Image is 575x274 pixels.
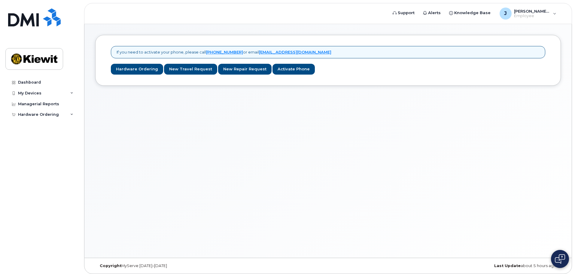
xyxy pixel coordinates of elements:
[555,254,565,264] img: Open chat
[272,64,315,75] a: Activate Phone
[259,50,331,54] a: [EMAIL_ADDRESS][DOMAIN_NAME]
[218,64,272,75] a: New Repair Request
[111,64,163,75] a: Hardware Ordering
[95,263,251,268] div: MyServe [DATE]–[DATE]
[494,263,521,268] strong: Last Update
[206,50,243,54] a: [PHONE_NUMBER]
[406,263,561,268] div: about 5 hours ago
[164,64,217,75] a: New Travel Request
[117,49,331,55] p: If you need to activate your phone, please call or email
[100,263,121,268] strong: Copyright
